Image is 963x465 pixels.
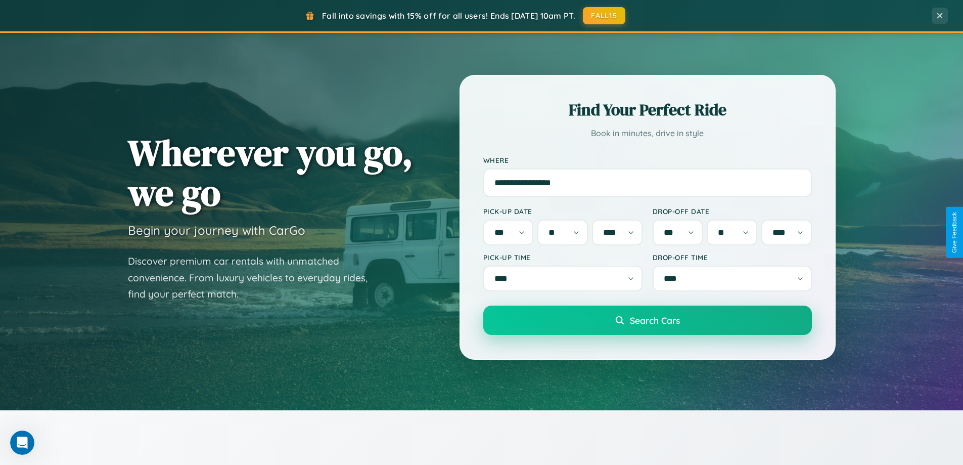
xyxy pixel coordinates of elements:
label: Drop-off Time [653,253,812,262]
h1: Wherever you go, we go [128,133,413,213]
label: Pick-up Date [483,207,643,216]
label: Drop-off Date [653,207,812,216]
label: Where [483,156,812,164]
p: Book in minutes, drive in style [483,126,812,141]
iframe: Intercom live chat [10,431,34,455]
button: FALL15 [583,7,625,24]
span: Search Cars [630,315,680,326]
span: Fall into savings with 15% off for all users! Ends [DATE] 10am PT. [322,11,575,21]
div: Give Feedback [951,212,958,253]
label: Pick-up Time [483,253,643,262]
p: Discover premium car rentals with unmatched convenience. From luxury vehicles to everyday rides, ... [128,253,381,303]
h2: Find Your Perfect Ride [483,99,812,121]
button: Search Cars [483,306,812,335]
h3: Begin your journey with CarGo [128,223,305,238]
